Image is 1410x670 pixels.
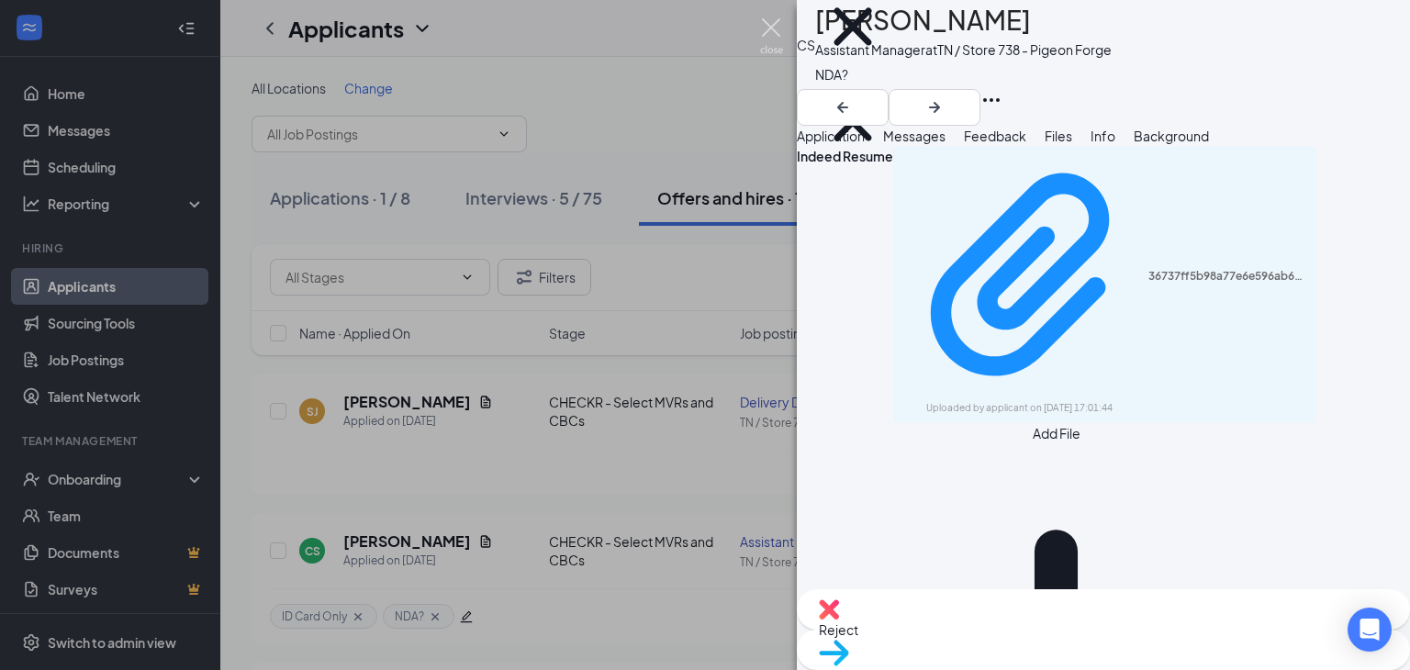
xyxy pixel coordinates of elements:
svg: Paperclip [904,154,1148,398]
span: Messages [883,128,946,144]
svg: Ellipses [980,89,1002,111]
span: Background [1134,128,1209,144]
button: ArrowLeftNew [797,89,889,126]
span: Application [797,128,865,144]
div: Open Intercom Messenger [1348,608,1392,652]
div: Uploaded by applicant on [DATE] 17:01:44 [926,401,1202,416]
span: Feedback [964,128,1026,144]
span: Info [1091,128,1115,144]
span: Files [1045,128,1072,144]
svg: ArrowRight [923,96,946,118]
div: CS [797,35,815,55]
div: Assistant Manager at TN / Store 738 - Pigeon Forge [815,40,1112,59]
div: 36737ff5b98a77e6e596ab6c88e04439.pdf [1148,269,1305,284]
div: Indeed Resume [797,146,893,423]
span: NDA? [815,66,848,83]
a: Paperclip36737ff5b98a77e6e596ab6c88e04439.pdfUploaded by applicant on [DATE] 17:01:44 [904,154,1304,415]
svg: Cross [815,84,890,160]
svg: ArrowLeftNew [832,96,854,118]
span: Reject [819,621,858,638]
button: ArrowRight [889,89,980,126]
